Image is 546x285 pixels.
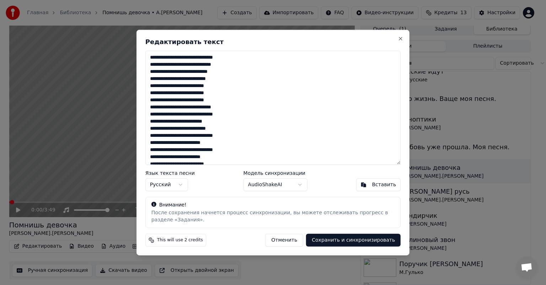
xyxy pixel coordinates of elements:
div: Вставить [372,181,396,188]
button: Сохранить и синхронизировать [306,233,401,246]
div: Внимание! [151,201,395,208]
div: После сохранения начнется процесс синхронизации, вы можете отслеживать прогресс в разделе «Задания». [151,209,395,223]
span: This will use 2 credits [157,237,203,243]
button: Отменить [265,233,303,246]
label: Модель синхронизации [243,170,307,175]
h2: Редактировать текст [145,39,401,45]
label: Язык текста песни [145,170,195,175]
button: Вставить [356,178,401,191]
